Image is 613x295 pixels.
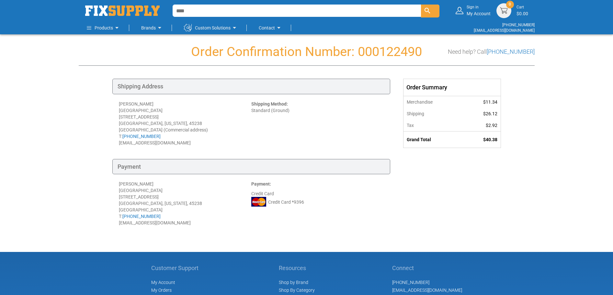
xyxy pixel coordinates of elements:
th: Shipping [403,108,463,119]
th: Tax [403,119,463,131]
a: [EMAIL_ADDRESS][DOMAIN_NAME] [474,28,535,33]
a: store logo [85,6,160,16]
span: 0 [509,2,511,7]
div: Standard (Ground) [251,101,384,146]
div: Shipping Address [112,79,390,94]
a: [PHONE_NUMBER] [502,23,535,27]
a: [EMAIL_ADDRESS][DOMAIN_NAME] [392,288,462,293]
strong: Grand Total [407,137,431,142]
a: Brands [141,21,164,34]
a: Products [87,21,121,34]
div: Payment [112,159,390,175]
a: Custom Solutions [184,21,238,34]
span: $40.38 [483,137,497,142]
div: Order Summary [403,79,501,96]
span: $2.92 [486,123,497,128]
h1: Order Confirmation Number: 000122490 [79,45,535,59]
small: Sign in [467,5,491,10]
span: My Account [151,280,175,285]
span: $0.00 [517,11,528,16]
a: [PHONE_NUMBER] [487,48,535,55]
h3: Need help? Call [448,49,535,55]
img: MC [251,197,266,207]
span: $26.12 [483,111,497,116]
th: Merchandise [403,96,463,108]
a: [PHONE_NUMBER] [392,280,429,285]
h5: Customer Support [151,265,202,271]
a: Shop By Category [279,288,315,293]
a: [PHONE_NUMBER] [122,214,161,219]
a: Contact [259,21,283,34]
small: Cart [517,5,528,10]
div: [PERSON_NAME] [GEOGRAPHIC_DATA] [STREET_ADDRESS] [GEOGRAPHIC_DATA], [US_STATE], 45238 [GEOGRAPHIC... [119,181,251,226]
span: $11.34 [483,99,497,105]
strong: Payment: [251,181,271,187]
div: My Account [467,5,491,17]
div: Credit Card [251,181,384,226]
h5: Resources [279,265,315,271]
a: [PHONE_NUMBER] [122,134,161,139]
div: [PERSON_NAME] [GEOGRAPHIC_DATA] [STREET_ADDRESS] [GEOGRAPHIC_DATA], [US_STATE], 45238 [GEOGRAPHIC... [119,101,251,146]
span: My Orders [151,288,172,293]
a: Shop by Brand [279,280,308,285]
span: Credit Card *9396 [268,199,304,205]
img: Fix Industrial Supply [85,6,160,16]
strong: Shipping Method: [251,101,288,107]
h5: Connect [392,265,462,271]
